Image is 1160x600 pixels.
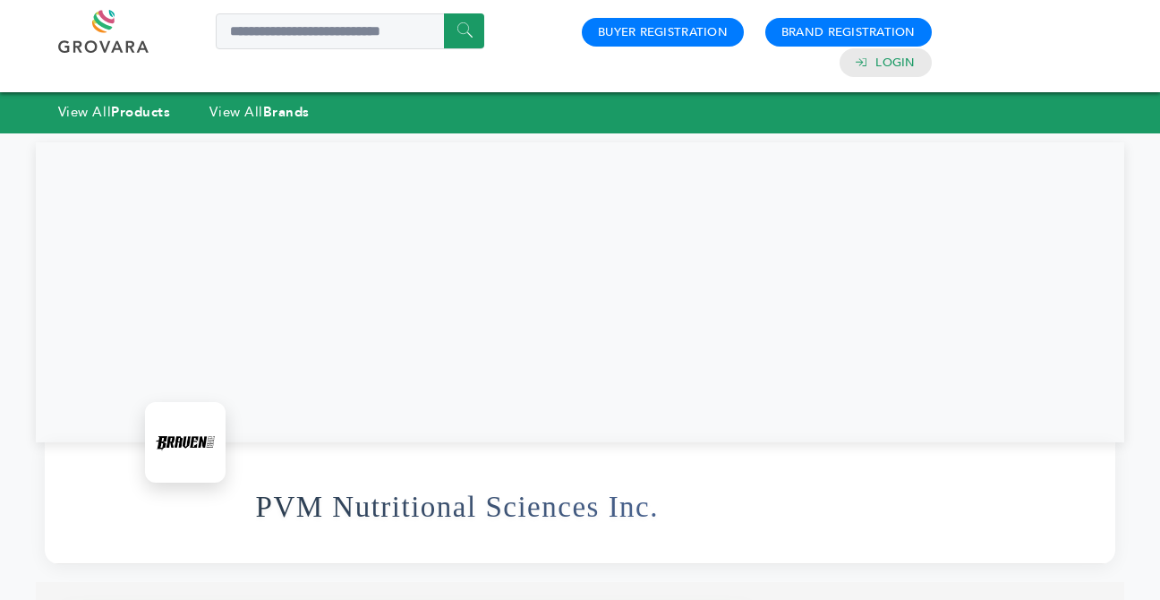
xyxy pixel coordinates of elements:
[875,55,915,71] a: Login
[111,103,170,121] strong: Products
[263,103,310,121] strong: Brands
[209,103,310,121] a: View AllBrands
[598,24,728,40] a: Buyer Registration
[149,407,221,478] img: PVM Nutritional Sciences Inc. Logo
[216,13,484,49] input: Search a product or brand...
[781,24,916,40] a: Brand Registration
[256,463,659,551] h1: PVM Nutritional Sciences Inc.
[58,103,171,121] a: View AllProducts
